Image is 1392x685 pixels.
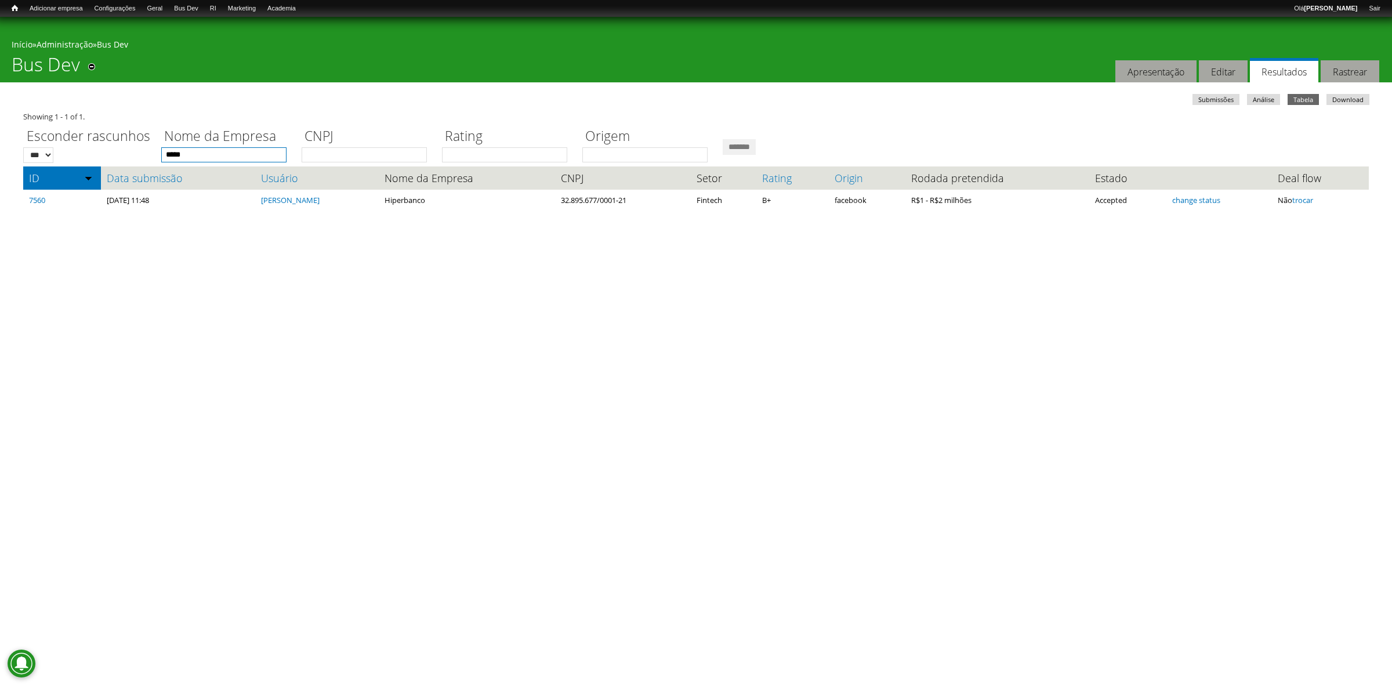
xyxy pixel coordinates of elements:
[442,126,575,147] label: Rating
[222,3,262,15] a: Marketing
[1089,190,1167,211] td: Accepted
[1326,94,1369,105] a: Download
[1288,94,1319,105] a: Tabela
[379,166,556,190] th: Nome da Empresa
[101,190,255,211] td: [DATE] 11:48
[24,3,89,15] a: Adicionar empresa
[6,3,24,14] a: Início
[262,3,302,15] a: Academia
[1272,190,1369,211] td: Não
[1192,94,1239,105] a: Submissões
[691,190,756,211] td: Fintech
[141,3,168,15] a: Geral
[1304,5,1357,12] strong: [PERSON_NAME]
[379,190,556,211] td: Hiperbanco
[12,39,32,50] a: Início
[555,190,691,211] td: 32.895.677/0001-21
[97,39,128,50] a: Bus Dev
[261,172,373,184] a: Usuário
[691,166,756,190] th: Setor
[37,39,93,50] a: Administração
[261,195,320,205] a: [PERSON_NAME]
[762,172,823,184] a: Rating
[555,166,691,190] th: CNPJ
[302,126,434,147] label: CNPJ
[12,39,1380,53] div: » »
[12,53,80,82] h1: Bus Dev
[23,126,154,147] label: Esconder rascunhos
[107,172,249,184] a: Data submissão
[29,172,95,184] a: ID
[161,126,294,147] label: Nome da Empresa
[168,3,204,15] a: Bus Dev
[85,174,92,182] img: ordem crescente
[756,190,829,211] td: B+
[829,190,905,211] td: facebook
[204,3,222,15] a: RI
[1272,166,1369,190] th: Deal flow
[905,190,1089,211] td: R$1 - R$2 milhões
[23,111,1369,122] div: Showing 1 - 1 of 1.
[905,166,1089,190] th: Rodada pretendida
[582,126,715,147] label: Origem
[1089,166,1167,190] th: Estado
[12,4,18,12] span: Início
[835,172,900,184] a: Origin
[1250,58,1318,83] a: Resultados
[1363,3,1386,15] a: Sair
[29,195,45,205] a: 7560
[1247,94,1280,105] a: Análise
[1321,60,1379,83] a: Rastrear
[1199,60,1248,83] a: Editar
[1288,3,1363,15] a: Olá[PERSON_NAME]
[1115,60,1197,83] a: Apresentação
[89,3,142,15] a: Configurações
[1292,195,1313,205] a: trocar
[1172,195,1220,205] a: change status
